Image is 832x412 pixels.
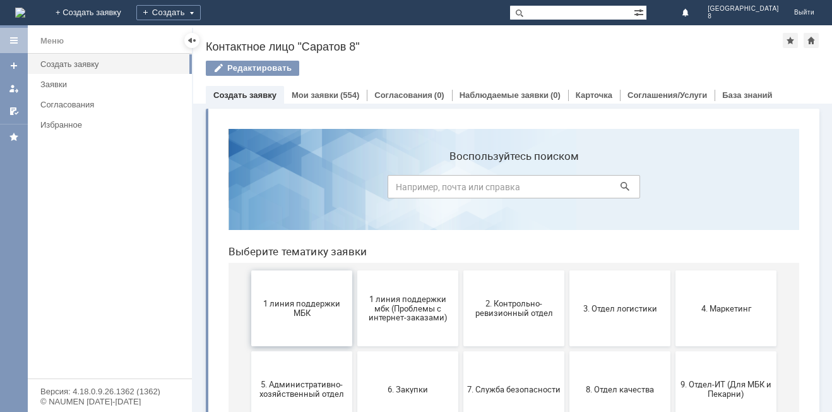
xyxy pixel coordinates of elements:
div: Избранное [40,120,170,130]
div: (0) [550,90,561,100]
span: 3. Отдел логистики [355,185,448,194]
span: Франчайзинг [461,346,554,356]
span: 8. Отдел качества [355,265,448,275]
a: Мои согласования [4,101,24,121]
a: Заявки [35,75,189,94]
a: Наблюдаемые заявки [460,90,549,100]
a: Карточка [576,90,612,100]
button: Бухгалтерия (для мбк) [33,313,134,389]
button: Финансовый отдел [351,313,452,389]
div: Согласования [40,100,184,109]
div: Добавить в избранное [783,33,798,48]
img: logo [15,8,25,18]
input: Например, почта или справка [169,56,422,80]
button: 7. Служба безопасности [245,233,346,308]
button: 8. Отдел качества [351,233,452,308]
header: Выберите тематику заявки [10,126,581,139]
button: 1 линия поддержки мбк (Проблемы с интернет-заказами) [139,152,240,227]
button: 1 линия поддержки МБК [33,152,134,227]
a: Мои заявки [292,90,338,100]
div: (0) [434,90,444,100]
div: Скрыть меню [184,33,199,48]
button: 6. Закупки [139,233,240,308]
span: 4. Маркетинг [461,185,554,194]
div: Контактное лицо "Саратов 8" [206,40,783,53]
a: База знаний [722,90,772,100]
span: 5. Административно-хозяйственный отдел [37,261,130,280]
span: 6. Закупки [143,265,236,275]
a: Создать заявку [4,56,24,76]
div: Создать [136,5,201,20]
span: 8 [708,13,779,20]
span: Финансовый отдел [355,346,448,356]
div: (554) [340,90,359,100]
span: 1 линия поддержки МБК [37,180,130,199]
button: Отдел-ИТ (Битрикс24 и CRM) [139,313,240,389]
span: Бухгалтерия (для мбк) [37,346,130,356]
a: Создать заявку [213,90,276,100]
button: 9. Отдел-ИТ (Для МБК и Пекарни) [457,233,558,308]
div: Версия: 4.18.0.9.26.1362 (1362) [40,387,179,396]
button: 2. Контрольно-ревизионный отдел [245,152,346,227]
span: 2. Контрольно-ревизионный отдел [249,180,342,199]
span: 1 линия поддержки мбк (Проблемы с интернет-заказами) [143,175,236,203]
button: 4. Маркетинг [457,152,558,227]
span: Отдел-ИТ (Офис) [249,346,342,356]
label: Воспользуйтесь поиском [169,31,422,44]
div: Заявки [40,80,184,89]
span: Расширенный поиск [634,6,646,18]
div: Меню [40,33,64,49]
a: Мои заявки [4,78,24,99]
button: Отдел-ИТ (Офис) [245,313,346,389]
a: Согласования [35,95,189,114]
span: [GEOGRAPHIC_DATA] [708,5,779,13]
div: Сделать домашней страницей [804,33,819,48]
span: 9. Отдел-ИТ (Для МБК и Пекарни) [461,261,554,280]
a: Создать заявку [35,54,189,74]
div: Создать заявку [40,59,184,69]
div: © NAUMEN [DATE]-[DATE] [40,397,179,406]
button: 3. Отдел логистики [351,152,452,227]
a: Соглашения/Услуги [627,90,707,100]
span: Отдел-ИТ (Битрикс24 и CRM) [143,342,236,361]
a: Перейти на домашнюю страницу [15,8,25,18]
button: Франчайзинг [457,313,558,389]
span: 7. Служба безопасности [249,265,342,275]
a: Согласования [374,90,432,100]
button: 5. Административно-хозяйственный отдел [33,233,134,308]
